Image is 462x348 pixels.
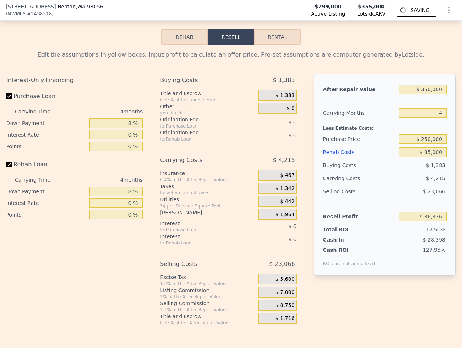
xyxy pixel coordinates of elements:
[160,320,255,326] div: 0.33% of the After Repair Value
[160,97,255,103] div: 0.33% of the price + 550
[273,74,295,87] span: $ 1,383
[6,158,86,171] label: Rehab Loan
[323,133,396,146] div: Purchase Price
[161,29,208,45] button: Rehab
[426,175,445,181] span: $ 4,215
[442,3,456,17] button: Show Options
[160,183,255,190] div: Taxes
[6,10,54,17] div: ( )
[423,247,445,253] span: 127.95%
[315,3,342,10] span: $299,000
[56,3,103,10] span: , Renton
[15,174,62,186] div: Carrying Time
[65,174,143,186] div: 4 months
[357,10,385,17] span: Lotside ARV
[323,106,396,120] div: Carrying Months
[269,258,295,271] span: $ 23,066
[15,106,62,117] div: Carrying Time
[160,177,255,183] div: 0.4% of the After Repair Value
[288,120,296,125] span: $ 0
[160,240,240,246] div: for Rehab Loan
[288,236,296,242] span: $ 0
[160,209,255,216] div: [PERSON_NAME]
[160,90,255,97] div: Title and Escrow
[27,10,52,17] span: # 2438518
[6,90,86,103] label: Purchase Loan
[160,196,255,203] div: Utilities
[76,4,103,9] span: , WA 98056
[275,92,294,99] span: $ 1,383
[288,133,296,138] span: $ 0
[323,185,396,198] div: Selling Costs
[160,110,255,116] div: you decide!
[288,223,296,229] span: $ 0
[323,146,396,159] div: Rehab Costs
[160,287,255,294] div: Listing Commission
[160,274,255,281] div: Excise Tax
[6,197,86,209] div: Interest Rate
[275,302,294,309] span: $ 8,750
[8,10,25,17] span: NWMLS
[286,105,294,112] span: $ 0
[160,136,240,142] div: for Rehab Loan
[426,162,445,168] span: $ 1,383
[6,141,86,152] div: Points
[275,315,294,322] span: $ 1,716
[160,258,240,271] div: Selling Costs
[323,254,375,267] div: ROIs are not annualized
[6,129,86,141] div: Interest Rate
[160,294,255,300] div: 2% of the After Repair Value
[323,172,368,185] div: Carrying Costs
[6,186,86,197] div: Down Payment
[280,198,294,205] span: $ 442
[65,106,143,117] div: 4 months
[6,209,86,220] div: Points
[6,162,12,167] input: Rehab Loan
[275,276,294,283] span: $ 5,600
[6,74,143,87] div: Interest-Only Financing
[323,120,447,133] div: Less Estimate Costs:
[311,10,345,17] span: Active Listing
[423,237,445,243] span: $ 28,398
[423,189,445,194] span: $ 23,066
[208,29,254,45] button: Resell
[160,123,240,129] div: for Purchase Loan
[160,233,240,240] div: Interest
[160,227,240,233] div: for Purchase Loan
[6,50,456,59] div: Edit the assumptions in yellow boxes. Input profit to calculate an offer price. Pre-set assumptio...
[160,170,255,177] div: Insurance
[160,307,255,313] div: 2.5% of the After Repair Value
[323,226,368,233] div: Total ROI
[160,281,255,287] div: 1.6% of the After Repair Value
[160,300,255,307] div: Selling Commission
[6,3,56,10] span: [STREET_ADDRESS]
[160,220,240,227] div: Interest
[160,116,240,123] div: Origination Fee
[323,159,396,172] div: Buying Costs
[358,4,385,9] span: $355,000
[160,74,240,87] div: Buying Costs
[160,129,240,136] div: Origination Fee
[397,4,436,17] button: SAVING
[273,154,295,167] span: $ 4,215
[275,185,294,192] span: $ 1,342
[254,29,301,45] button: Rental
[323,246,375,254] div: Cash ROI
[6,93,12,99] input: Purchase Loan
[323,236,368,243] div: Cash In
[275,211,294,218] span: $ 1,964
[160,313,255,320] div: Title and Escrow
[426,227,445,232] span: 12.50%
[275,289,294,296] span: $ 7,000
[323,83,396,96] div: After Repair Value
[160,103,255,110] div: Other
[160,154,240,167] div: Carrying Costs
[280,172,294,179] span: $ 467
[6,117,86,129] div: Down Payment
[160,203,255,209] div: 3¢ per Finished Square Foot
[160,190,255,196] div: based on annual taxes
[323,210,396,223] div: Resell Profit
